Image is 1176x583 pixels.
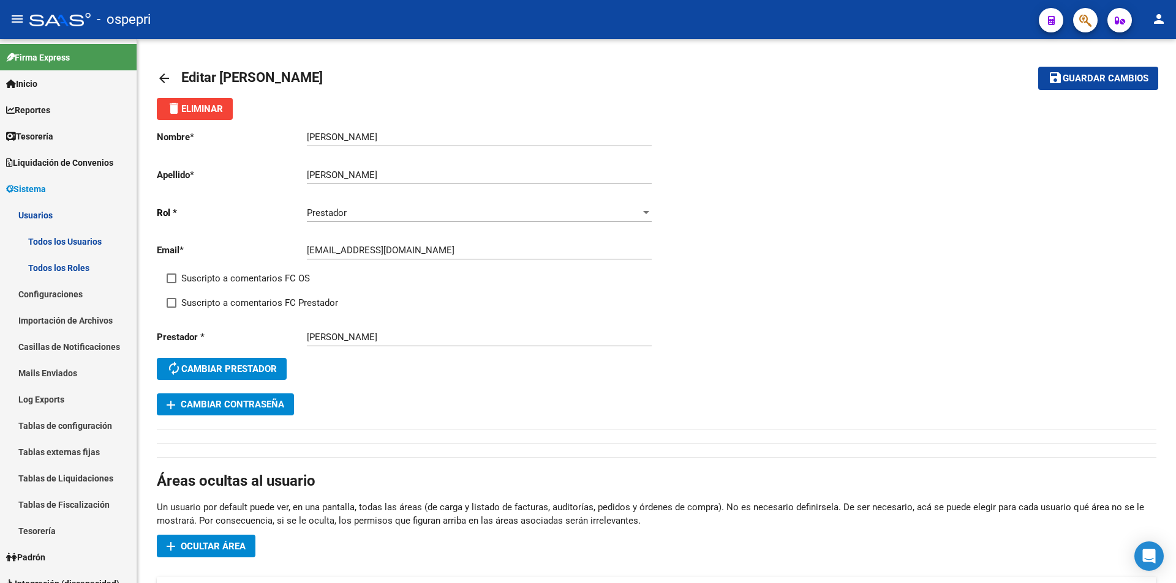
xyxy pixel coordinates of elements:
[157,500,1156,527] p: Un usuario por default puede ver, en una pantalla, todas las áreas (de carga y listado de factura...
[167,399,284,410] span: Cambiar Contraseña
[6,77,37,91] span: Inicio
[167,103,223,114] span: Eliminar
[307,207,347,218] span: Prestador
[164,398,178,412] mat-icon: add
[181,295,338,310] span: Suscripto a comentarios FC Prestador
[167,361,181,376] mat-icon: autorenew
[10,12,24,26] mat-icon: menu
[1134,541,1164,571] div: Open Intercom Messenger
[167,101,181,116] mat-icon: delete
[164,539,178,554] mat-icon: add
[1063,73,1148,84] span: Guardar cambios
[157,98,233,120] button: Eliminar
[157,471,1156,491] h1: Áreas ocultas al usuario
[6,551,45,564] span: Padrón
[6,182,46,196] span: Sistema
[1048,70,1063,85] mat-icon: save
[157,535,255,557] button: Ocultar área
[6,130,53,143] span: Tesorería
[181,70,323,85] span: Editar [PERSON_NAME]
[1038,67,1158,89] button: Guardar cambios
[157,168,307,182] p: Apellido
[6,156,113,169] span: Liquidación de Convenios
[157,393,294,415] button: Cambiar Contraseña
[97,6,151,33] span: - ospepri
[157,243,307,257] p: Email
[181,271,310,286] span: Suscripto a comentarios FC OS
[6,51,70,64] span: Firma Express
[167,363,277,374] span: Cambiar prestador
[157,130,307,144] p: Nombre
[157,330,307,344] p: Prestador *
[181,541,246,552] span: Ocultar área
[6,103,50,117] span: Reportes
[157,358,287,380] button: Cambiar prestador
[1151,12,1166,26] mat-icon: person
[157,206,307,220] p: Rol *
[157,71,171,86] mat-icon: arrow_back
